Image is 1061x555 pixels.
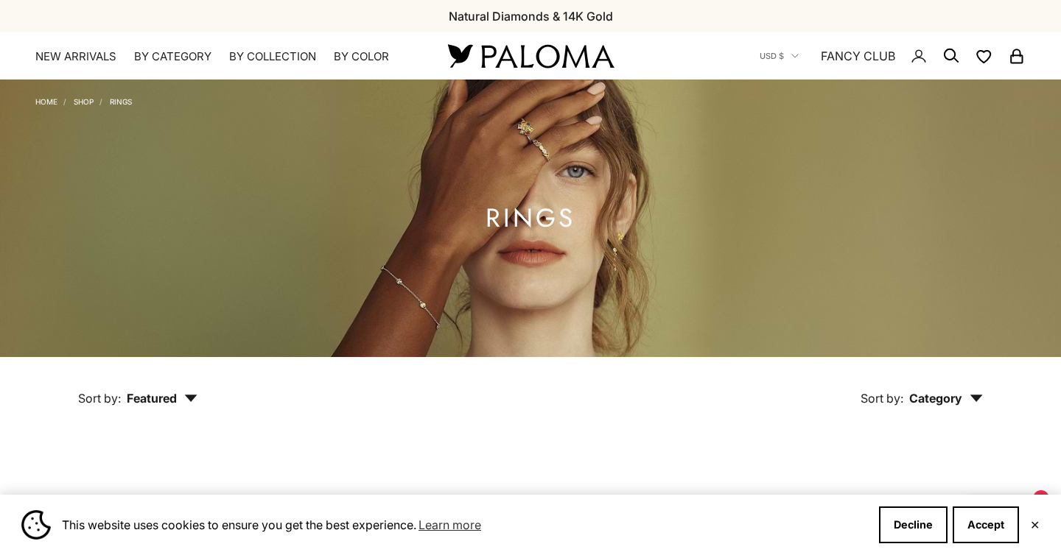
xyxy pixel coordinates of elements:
[449,7,613,26] p: Natural Diamonds & 14K Gold
[760,32,1026,79] nav: Secondary navigation
[74,97,94,106] a: Shop
[416,514,483,536] a: Learn more
[35,49,116,64] a: NEW ARRIVALS
[334,49,389,64] summary: By Color
[486,209,575,227] h1: Rings
[35,94,132,106] nav: Breadcrumb
[78,391,121,406] span: Sort by:
[127,391,197,406] span: Featured
[879,506,948,543] button: Decline
[827,357,1017,419] button: Sort by: Category
[760,49,799,63] button: USD $
[62,514,867,536] span: This website uses cookies to ensure you get the best experience.
[861,391,903,406] span: Sort by:
[21,510,51,540] img: Cookie banner
[229,49,316,64] summary: By Collection
[35,49,413,64] nav: Primary navigation
[110,97,132,106] a: Rings
[821,46,895,66] a: FANCY CLUB
[134,49,211,64] summary: By Category
[760,49,784,63] span: USD $
[953,506,1019,543] button: Accept
[909,391,983,406] span: Category
[44,357,231,419] button: Sort by: Featured
[1030,520,1040,529] button: Close
[35,97,57,106] a: Home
